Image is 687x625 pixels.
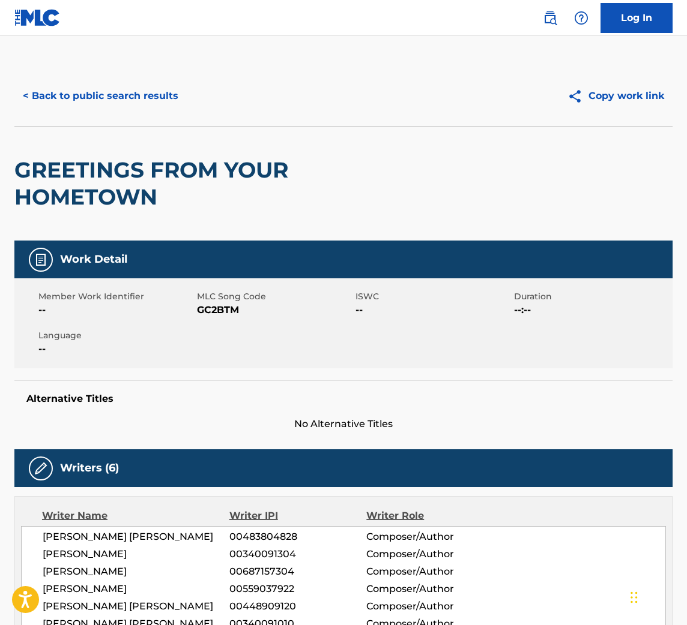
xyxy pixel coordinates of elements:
[366,547,491,561] span: Composer/Author
[631,579,638,615] div: Drag
[34,253,48,267] img: Work Detail
[14,417,673,431] span: No Alternative Titles
[601,3,673,33] a: Log In
[43,564,229,579] span: [PERSON_NAME]
[38,290,194,303] span: Member Work Identifier
[43,599,229,614] span: [PERSON_NAME] [PERSON_NAME]
[197,303,353,317] span: GC2BTM
[43,530,229,544] span: [PERSON_NAME] [PERSON_NAME]
[229,564,366,579] span: 00687157304
[514,303,670,317] span: --:--
[569,6,593,30] div: Help
[229,582,366,596] span: 00559037922
[38,342,194,356] span: --
[514,290,670,303] span: Duration
[42,509,229,523] div: Writer Name
[559,81,673,111] button: Copy work link
[43,547,229,561] span: [PERSON_NAME]
[356,303,511,317] span: --
[366,599,491,614] span: Composer/Author
[229,547,366,561] span: 00340091304
[627,567,687,625] iframe: Chat Widget
[366,564,491,579] span: Composer/Author
[38,329,194,342] span: Language
[14,9,61,26] img: MLC Logo
[34,461,48,476] img: Writers
[14,81,187,111] button: < Back to public search results
[14,157,410,211] h2: GREETINGS FROM YOUR HOMETOWN
[356,290,511,303] span: ISWC
[366,582,491,596] span: Composer/Author
[197,290,353,303] span: MLC Song Code
[538,6,562,30] a: Public Search
[567,89,589,104] img: Copy work link
[38,303,194,317] span: --
[43,582,229,596] span: [PERSON_NAME]
[366,530,491,544] span: Composer/Author
[229,530,366,544] span: 00483804828
[60,253,127,266] h5: Work Detail
[366,509,491,523] div: Writer Role
[60,461,119,475] h5: Writers (6)
[543,11,557,25] img: search
[229,509,367,523] div: Writer IPI
[229,599,366,614] span: 00448909120
[574,11,589,25] img: help
[26,393,661,405] h5: Alternative Titles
